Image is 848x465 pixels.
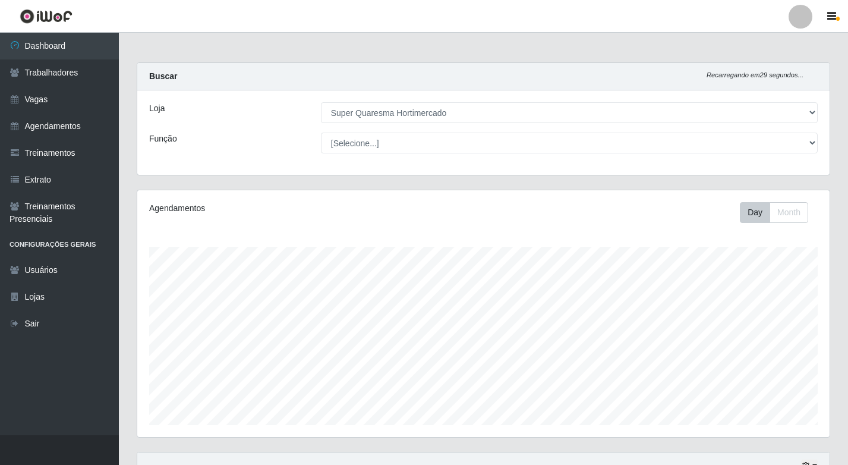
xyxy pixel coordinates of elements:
div: Agendamentos [149,202,417,215]
div: Toolbar with button groups [740,202,818,223]
button: Month [770,202,808,223]
i: Recarregando em 29 segundos... [707,71,803,78]
label: Função [149,133,177,145]
img: CoreUI Logo [20,9,72,24]
button: Day [740,202,770,223]
div: First group [740,202,808,223]
strong: Buscar [149,71,177,81]
label: Loja [149,102,165,115]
